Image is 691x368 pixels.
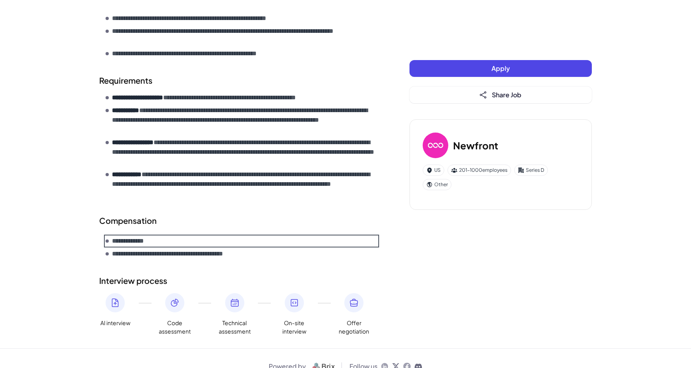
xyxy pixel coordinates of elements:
div: 201-1000 employees [447,165,511,176]
div: Other [423,179,451,190]
span: Offer negotiation [338,319,370,336]
span: AI interview [100,319,130,327]
button: Apply [409,60,592,77]
span: Code assessment [159,319,191,336]
span: Share Job [492,90,521,99]
h2: Requirements [99,74,377,86]
img: Ne [423,133,448,158]
div: Compensation [99,215,377,227]
h2: Interview process [99,275,377,287]
button: Share Job [409,86,592,103]
span: Technical assessment [219,319,251,336]
div: US [423,165,444,176]
span: On-site interview [278,319,310,336]
span: Apply [491,64,510,72]
div: Series D [514,165,548,176]
h3: Newfront [453,138,498,153]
